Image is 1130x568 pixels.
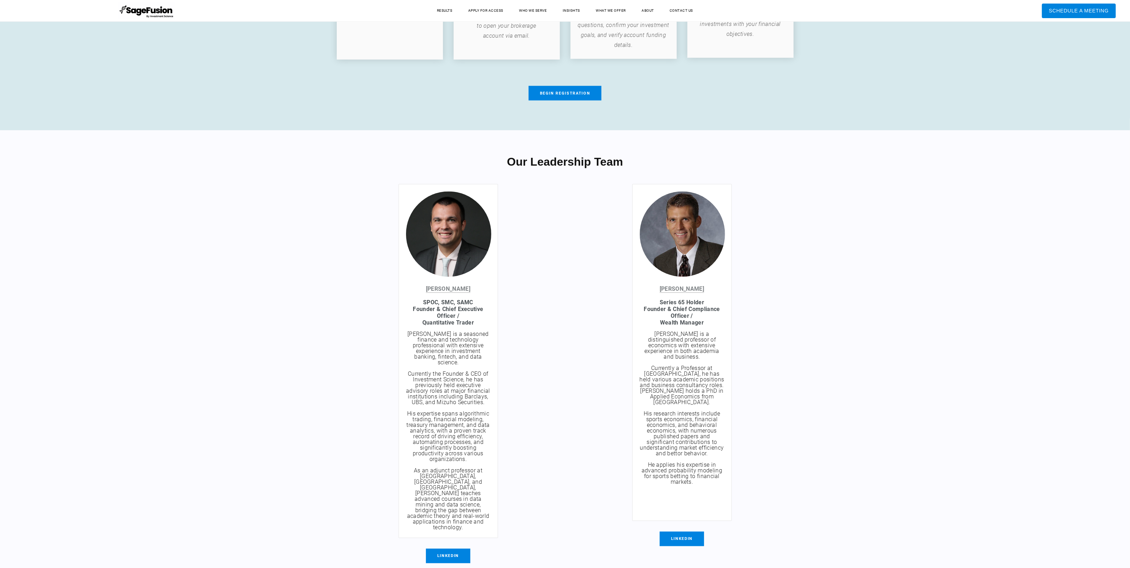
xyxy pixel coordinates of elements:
[406,192,491,320] img: Picture
[640,286,724,326] div: ​
[660,532,704,546] a: LinkedIn
[660,286,704,293] a: [PERSON_NAME]​
[644,306,720,320] span: Founder & Chief Compliance Officer /​​​
[512,5,554,16] a: Who We Serve
[430,5,460,16] a: Results
[660,320,704,326] span: ​Wealth Manager
[1042,4,1116,18] a: Schedule A Meeting
[634,5,661,16] a: About
[118,2,175,20] img: SageFusion | Intelligent Investment Management
[337,156,794,169] h1: Our Leadership Team
[426,286,470,293] a: [PERSON_NAME]
[461,5,510,16] a: Apply for Access
[663,5,700,16] a: Contact Us
[529,86,602,101] a: begin registration
[640,331,724,486] font: [PERSON_NAME] is a distinguished professor of economics with extensive experience in both academi...
[556,5,587,16] a: Insights
[406,331,490,531] font: [PERSON_NAME] is a seasoned finance and technology professional with extensive experience in inve...
[337,134,794,154] div: ​
[426,549,470,563] a: LinkedIn
[423,299,473,306] span: ​​​SPOC, SMC, SAMC
[660,299,704,306] span: Series 65 Holder
[640,192,725,277] img: Picture
[589,5,633,16] a: What We Offer
[413,306,483,326] span: Founder & Chief Executive Officer / ​Quantitative Trader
